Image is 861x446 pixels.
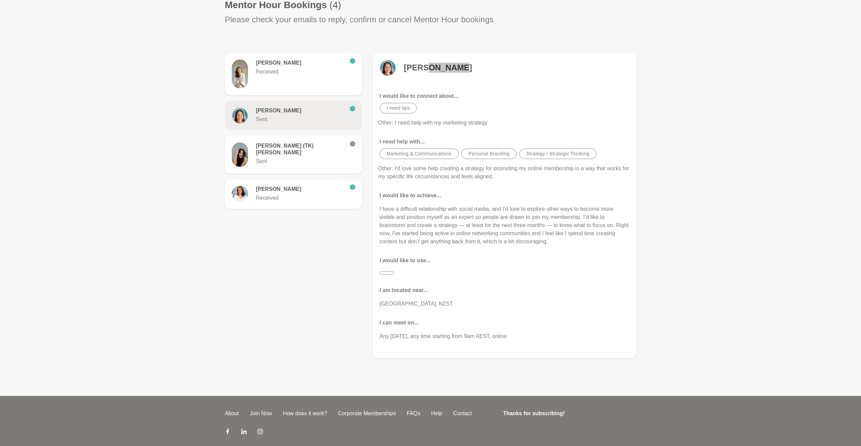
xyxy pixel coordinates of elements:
p: [GEOGRAPHIC_DATA], NZST [380,300,630,308]
p: Sent [256,157,344,165]
h6: [PERSON_NAME] [256,107,344,114]
p: I can meet on... [380,319,630,327]
a: LinkedIn [241,428,247,437]
h6: [PERSON_NAME] (TK) [PERSON_NAME] [256,142,344,156]
h4: Thanks for subscribing! [503,409,632,418]
p: I have a difficult relationship with social media, and I’d love to explore other ways to become m... [380,205,630,246]
a: Contact [448,409,477,418]
p: Received [256,194,344,202]
p: I am located near... [380,286,630,294]
p: Other: I need help with my marketing strategy [378,119,631,127]
p: Received [256,68,344,76]
h4: [PERSON_NAME] [404,63,472,73]
p: Please check your emails to reply, confirm or cancel Mentor Hour bookings [225,14,494,26]
a: FAQs [401,409,426,418]
a: Instagram [257,428,263,437]
a: Join Now [244,409,277,418]
p: I need help with... [380,138,630,146]
a: How does it work? [277,409,333,418]
p: Sent [256,115,344,124]
p: I would like to achieve... [380,192,630,200]
p: Any [DATE], any time starting from 9am AEST, online [380,332,630,340]
a: Help [426,409,448,418]
a: Facebook [225,428,230,437]
p: I would like to use... [380,257,630,265]
h6: [PERSON_NAME] [256,60,344,66]
a: About [220,409,245,418]
a: Corporate Memberships [333,409,402,418]
p: I would like to connect about... [380,92,630,100]
h6: [PERSON_NAME] [256,186,344,193]
p: Other: I'd love some help creating a strategy for promoting my online membership in a way that wo... [378,164,631,181]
